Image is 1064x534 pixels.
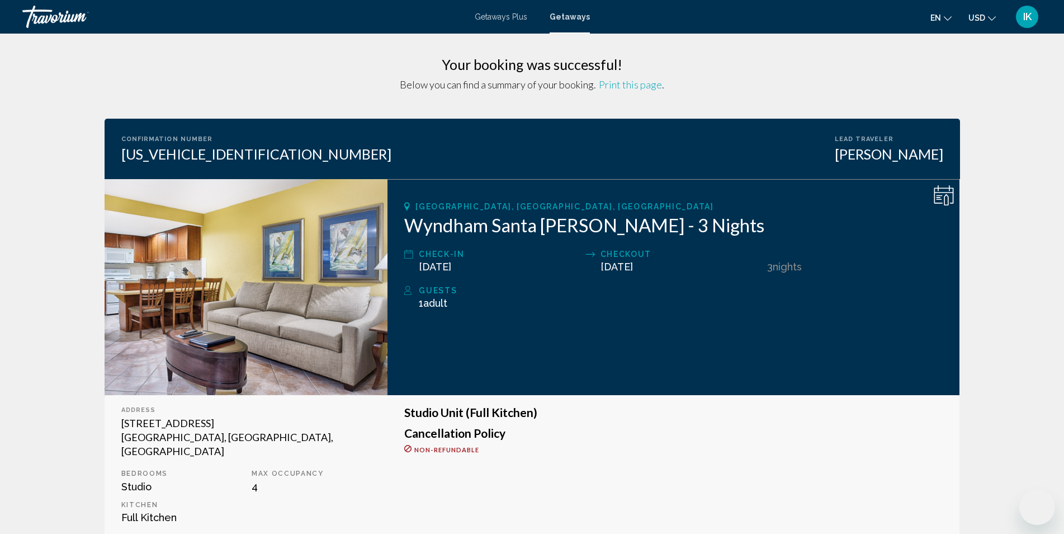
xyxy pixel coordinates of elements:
a: Getaways [550,12,590,21]
h3: Your booking was successful! [105,56,960,73]
div: Lead Traveler [835,135,943,143]
p: Max Occupancy [252,470,371,477]
h2: Wyndham Santa [PERSON_NAME] - 3 Nights [404,214,943,236]
h3: Studio Unit (Full Kitchen) [404,406,943,419]
span: en [930,13,941,22]
span: 1 [419,297,447,309]
span: Print this page [599,78,662,91]
a: Getaways Plus [475,12,527,21]
span: 4 [252,481,258,493]
button: Change currency [968,10,996,26]
span: Nights [773,261,802,273]
span: Studio [121,481,152,493]
h3: Cancellation Policy [404,427,943,439]
p: Kitchen [121,501,240,509]
span: Adult [423,297,447,309]
div: Address [121,406,371,414]
span: [GEOGRAPHIC_DATA], [GEOGRAPHIC_DATA], [GEOGRAPHIC_DATA] [415,202,713,211]
span: USD [968,13,985,22]
button: User Menu [1013,5,1042,29]
span: Non-refundable [414,446,479,453]
span: [DATE] [600,261,633,273]
p: Bedrooms [121,470,240,477]
span: Full Kitchen [121,512,177,523]
div: Checkout [600,247,762,261]
iframe: Button to launch messaging window [1019,489,1055,525]
div: [STREET_ADDRESS] [GEOGRAPHIC_DATA], [GEOGRAPHIC_DATA], [GEOGRAPHIC_DATA] [121,416,371,458]
button: Change language [930,10,952,26]
a: Travorium [22,6,464,28]
span: IK [1023,11,1032,22]
div: [US_VEHICLE_IDENTIFICATION_NUMBER] [121,146,391,162]
div: [PERSON_NAME] [835,146,943,162]
div: Confirmation Number [121,135,391,143]
span: Below you can find a summary of your booking. [400,78,596,91]
span: 3 [767,261,773,273]
span: [DATE] [419,261,451,273]
div: Check-In [419,247,580,261]
span: . [597,78,664,91]
div: Guests [419,284,943,297]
